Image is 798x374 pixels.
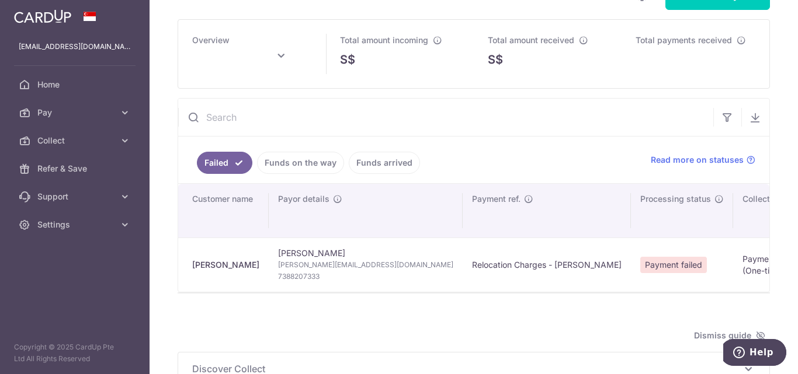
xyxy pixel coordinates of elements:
span: Settings [37,219,115,230]
td: Relocation Charges - [PERSON_NAME] [463,237,631,292]
a: Read more on statuses [651,154,755,166]
span: Dismiss guide [694,328,765,342]
span: Collect [37,135,115,146]
span: Total amount received [488,35,574,45]
a: Funds on the way [257,152,344,174]
span: Payment failed [640,257,707,273]
img: CardUp [14,9,71,23]
span: Processing status [640,193,711,205]
th: Processing status [631,184,733,237]
td: [PERSON_NAME] [269,237,463,292]
a: Failed [197,152,252,174]
span: Help [26,8,50,19]
span: S$ [340,51,355,68]
span: Pay [37,107,115,118]
th: Customer name [178,184,269,237]
span: Total payments received [636,35,732,45]
iframe: Opens a widget where you can find more information [723,339,786,368]
span: Payor details [278,193,329,205]
span: [PERSON_NAME][EMAIL_ADDRESS][DOMAIN_NAME] [278,259,453,271]
th: Payor details [269,184,463,237]
span: Read more on statuses [651,154,744,166]
th: Payment ref. [463,184,631,237]
span: Payment ref. [472,193,521,205]
span: 7388207333 [278,271,453,282]
span: S$ [488,51,503,68]
span: Refer & Save [37,163,115,174]
div: [PERSON_NAME] [192,259,259,271]
span: Home [37,79,115,90]
a: Funds arrived [349,152,420,174]
span: Support [37,191,115,202]
p: [EMAIL_ADDRESS][DOMAIN_NAME] [19,41,131,53]
span: Overview [192,35,230,45]
span: Total amount incoming [340,35,428,45]
input: Search [178,99,713,136]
